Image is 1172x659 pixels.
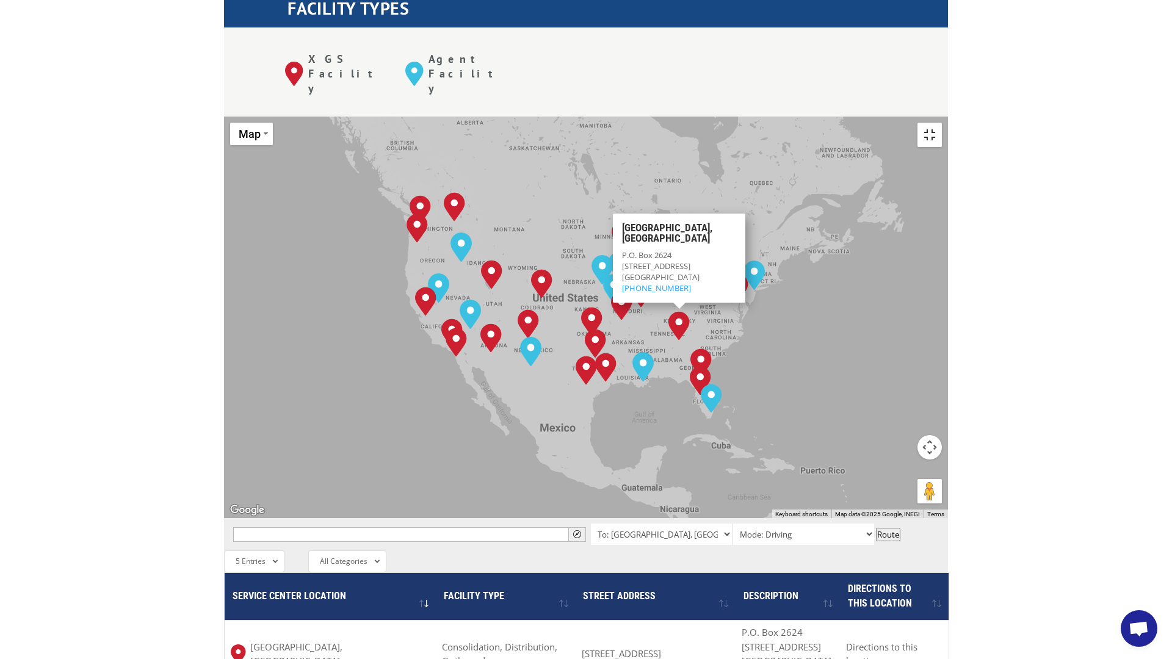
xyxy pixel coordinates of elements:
span: 5 Entries [236,556,266,566]
a: Terms [927,511,944,517]
button: Change map style [230,123,273,145]
button: Map camera controls [917,435,942,459]
div: San Antonio, TX [576,356,597,385]
span:  [573,530,581,538]
div: Springfield, MO [611,291,632,320]
div: Elizabeth, NJ [743,261,765,290]
div: Tunnel Hill, GA [668,311,690,340]
div: New Orleans, LA [632,352,654,381]
span: Description [743,590,798,602]
div: St. Louis, MO [631,278,652,308]
div: Omaha, NE [591,255,613,284]
div: Las Vegas, NV [460,300,481,329]
span: Close [732,218,740,226]
span: Map [239,128,261,140]
div: San Diego, CA [446,328,467,357]
th: Service center location : activate to sort column ascending [225,573,436,620]
th: Street Address: activate to sort column ascending [576,573,736,620]
div: Boise, ID [450,232,472,262]
p: Agent Facility [429,52,507,95]
span: Map data ©2025 Google, INEGI [835,511,920,517]
div: Phoenix, AZ [480,323,502,353]
span: Directions to this location [848,583,912,609]
span: Service center location [233,590,346,602]
button: Toggle fullscreen view [917,123,942,147]
div: Tracy, CA [415,287,436,316]
h3: [GEOGRAPHIC_DATA], [GEOGRAPHIC_DATA] [622,222,736,249]
span: P.O. Box 2624 [622,249,671,260]
div: Lakeland, FL [690,366,711,395]
button: Keyboard shortcuts [775,510,828,519]
div: Chino, CA [441,319,463,348]
div: Houston, TX [595,353,617,382]
div: Minneapolis, MN [612,221,633,250]
a: [PHONE_NUMBER] [622,283,691,293]
div: Albuquerque, NM [518,309,539,339]
th: Directions to this location: activate to sort column ascending [840,573,949,620]
div: Kansas City, MO [603,274,624,303]
div: Oklahoma City, OK [581,307,602,336]
span: Facility Type [444,590,504,602]
button: Drag Pegman onto the map to open Street View [917,479,942,503]
span: Street Address [583,590,656,602]
div: Des Moines, IA [609,251,630,281]
div: Portland, OR [407,214,428,243]
div: El Paso, TX [520,337,541,366]
div: Salt Lake City, UT [481,260,502,289]
div: Jacksonville, FL [690,348,712,378]
span: P.O. Box 2624 [742,626,803,638]
span: [STREET_ADDRESS] [742,641,821,653]
p: XGS Facility [308,52,387,95]
a: Open this area in Google Maps (opens a new window) [227,502,267,518]
div: Reno, NV [428,273,449,303]
span: [STREET_ADDRESS] [622,260,690,271]
div: Dallas, TX [585,329,606,358]
th: Description : activate to sort column ascending [736,573,840,620]
th: Facility Type : activate to sort column ascending [436,573,576,620]
button: Route [876,528,900,541]
div: Miami, FL [701,384,722,413]
div: Kent, WA [410,195,431,225]
span: All Categories [320,556,367,566]
div: Spokane, WA [444,192,465,221]
div: Denver, CO [531,269,552,298]
span: [GEOGRAPHIC_DATA] [622,271,700,282]
button:  [568,527,586,542]
img: Google [227,502,267,518]
div: Open chat [1121,610,1157,647]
